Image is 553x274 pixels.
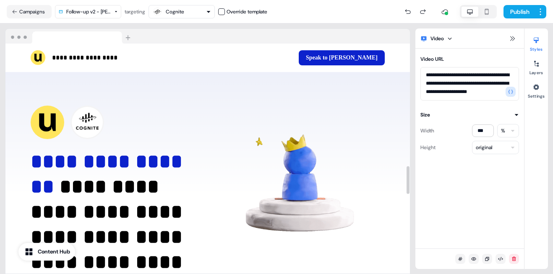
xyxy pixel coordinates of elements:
[227,8,267,16] div: Override template
[503,5,535,18] button: Publish
[125,8,145,16] div: targeting
[18,243,75,261] button: Content Hub
[211,50,385,65] div: Speak to [PERSON_NAME]
[524,57,548,75] button: Layers
[166,8,184,16] div: Cognite
[476,143,492,152] div: original
[430,34,444,43] div: Video
[38,248,70,256] div: Content Hub
[299,50,385,65] button: Speak to [PERSON_NAME]
[149,5,215,18] button: Cognite
[524,80,548,99] button: Settings
[420,141,436,154] div: Height
[420,124,434,137] div: Width
[501,127,505,135] div: %
[7,5,52,18] button: Campaigns
[420,111,519,119] button: Size
[66,8,111,16] div: Follow-up v2 - [PERSON_NAME]
[5,29,134,44] img: Browser topbar
[420,56,444,62] label: Video URL
[219,106,385,271] img: Image
[420,111,430,119] div: Size
[524,34,548,52] button: Styles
